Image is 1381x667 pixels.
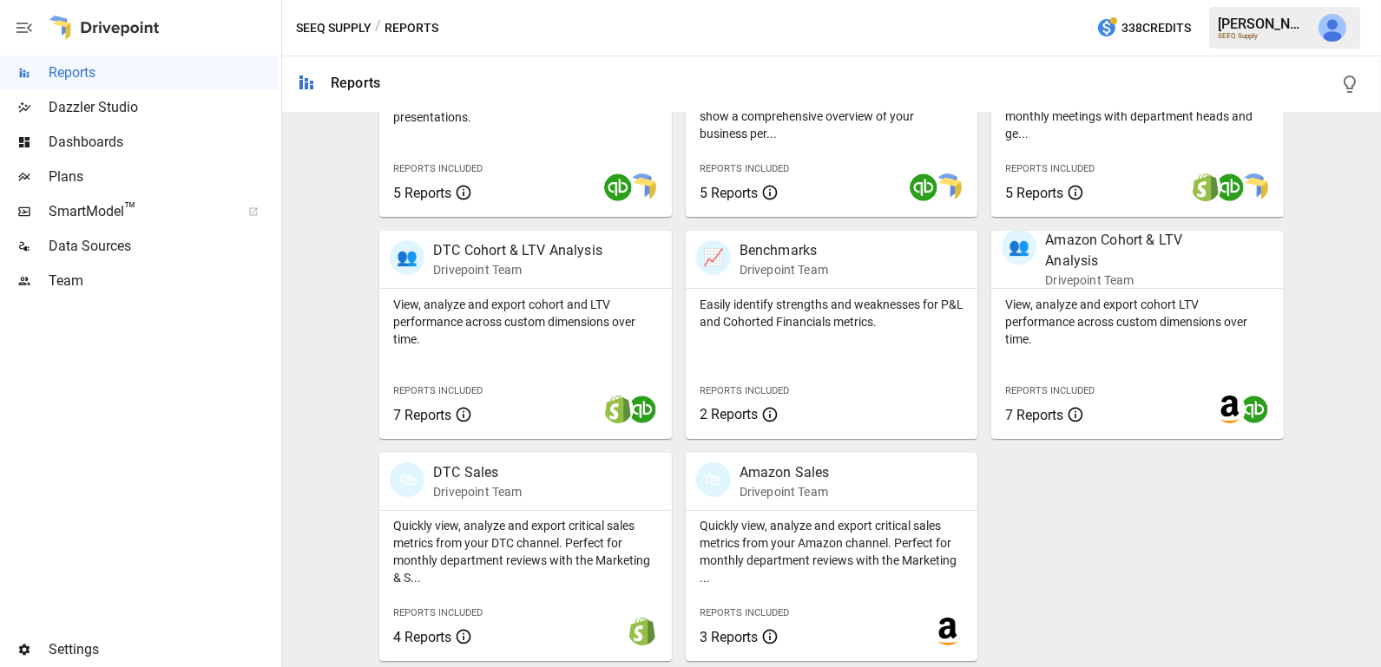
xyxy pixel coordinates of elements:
[49,271,278,291] span: Team
[700,385,789,396] span: Reports Included
[740,240,828,261] p: Benchmarks
[700,629,758,645] span: 3 Reports
[433,483,522,500] p: Drivepoint Team
[696,462,731,497] div: 🛍
[49,97,278,118] span: Dazzler Studio
[740,462,830,483] p: Amazon Sales
[49,167,278,187] span: Plans
[1005,296,1270,348] p: View, analyze and export cohort LTV performance across custom dimensions over time.
[393,629,451,645] span: 4 Reports
[1089,12,1198,44] button: 338Credits
[1002,230,1036,265] div: 👥
[700,185,758,201] span: 5 Reports
[628,396,656,423] img: quickbooks
[1240,173,1268,201] img: smart model
[1308,3,1357,52] button: Julie Wilton
[393,385,483,396] span: Reports Included
[1045,271,1227,289] p: Drivepoint Team
[49,639,278,660] span: Settings
[390,462,424,497] div: 🛍
[1192,173,1220,201] img: shopify
[700,163,789,174] span: Reports Included
[375,17,381,39] div: /
[331,75,380,91] div: Reports
[700,607,789,618] span: Reports Included
[934,618,962,645] img: amazon
[740,483,830,500] p: Drivepoint Team
[49,62,278,83] span: Reports
[700,296,964,330] p: Easily identify strengths and weaknesses for P&L and Cohorted Financials metrics.
[1005,407,1063,423] span: 7 Reports
[1216,173,1244,201] img: quickbooks
[433,240,602,261] p: DTC Cohort & LTV Analysis
[910,173,937,201] img: quickbooks
[433,261,602,278] p: Drivepoint Team
[296,17,372,39] button: SEEQ Supply
[1005,163,1095,174] span: Reports Included
[393,296,658,348] p: View, analyze and export cohort and LTV performance across custom dimensions over time.
[1218,32,1308,40] div: SEEQ Supply
[124,199,136,220] span: ™
[604,396,632,423] img: shopify
[1319,14,1346,42] img: Julie Wilton
[700,517,964,586] p: Quickly view, analyze and export critical sales metrics from your Amazon channel. Perfect for mon...
[390,240,424,275] div: 👥
[604,173,632,201] img: quickbooks
[934,173,962,201] img: smart model
[49,132,278,153] span: Dashboards
[49,201,229,222] span: SmartModel
[393,607,483,618] span: Reports Included
[1216,396,1244,423] img: amazon
[433,462,522,483] p: DTC Sales
[393,163,483,174] span: Reports Included
[393,407,451,423] span: 7 Reports
[1005,185,1063,201] span: 5 Reports
[393,185,451,201] span: 5 Reports
[49,236,278,257] span: Data Sources
[1121,17,1191,39] span: 338 Credits
[628,618,656,645] img: shopify
[700,406,758,422] span: 2 Reports
[628,173,656,201] img: smart model
[393,517,658,586] p: Quickly view, analyze and export critical sales metrics from your DTC channel. Perfect for monthl...
[696,240,731,275] div: 📈
[740,261,828,278] p: Drivepoint Team
[1240,396,1268,423] img: quickbooks
[1218,16,1308,32] div: [PERSON_NAME]
[1045,230,1227,271] p: Amazon Cohort & LTV Analysis
[1005,385,1095,396] span: Reports Included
